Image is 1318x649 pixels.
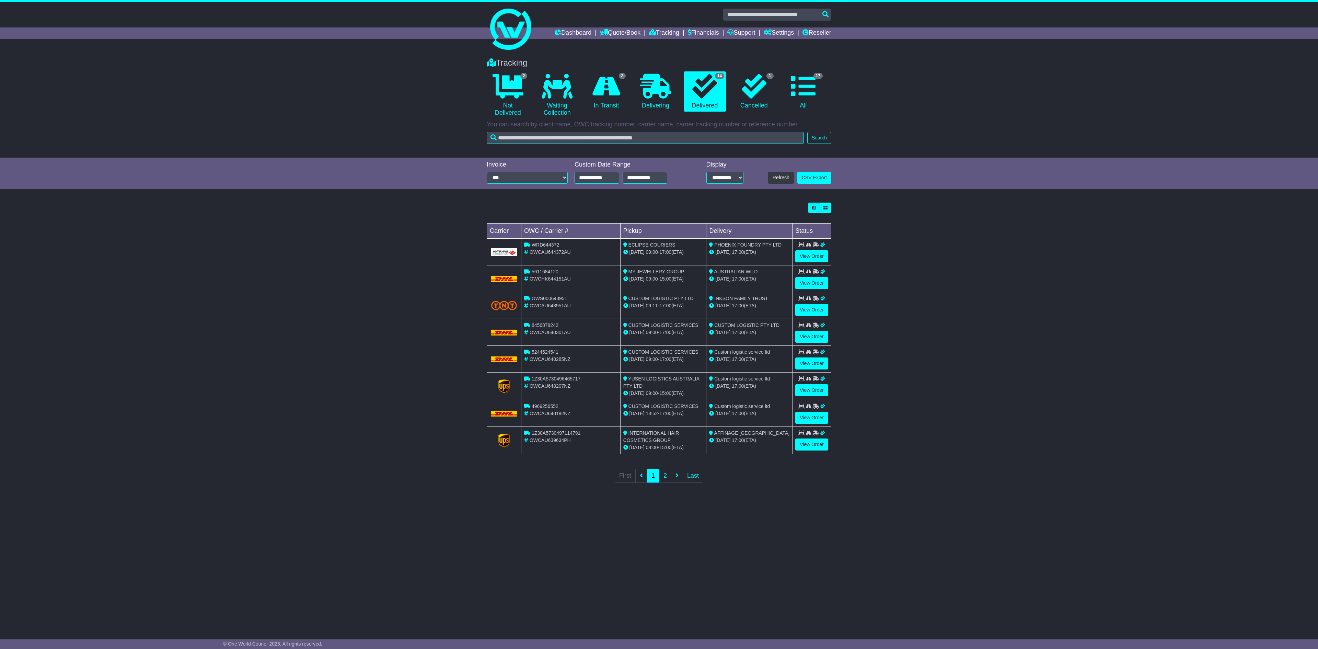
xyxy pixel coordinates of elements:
[532,349,558,355] span: 5244524541
[768,172,794,184] button: Refresh
[491,301,517,310] img: TNT_Domestic.png
[629,303,645,308] span: [DATE]
[646,356,658,362] span: 09:00
[530,330,571,335] span: OWCAU640301AU
[623,275,704,283] div: - (ETA)
[487,71,529,119] a: 2 Not Delivered
[795,304,828,316] a: View Order
[646,303,658,308] span: 09:11
[491,330,517,335] img: DHL.png
[520,73,528,79] span: 2
[629,445,645,450] span: [DATE]
[709,356,789,363] div: (ETA)
[491,248,517,256] img: GetCarrierServiceLogo
[487,121,831,128] p: You can search by client name, OWC tracking number, carrier name, carrier tracking number or refe...
[715,383,730,389] span: [DATE]
[688,27,719,39] a: Financials
[715,330,730,335] span: [DATE]
[491,356,517,362] img: DHL.png
[764,27,794,39] a: Settings
[709,437,789,444] div: (ETA)
[223,641,322,647] span: © One World Courier 2025. All rights reserved.
[732,303,744,308] span: 17:00
[732,276,744,282] span: 17:00
[732,249,744,255] span: 17:00
[795,412,828,424] a: View Order
[530,411,570,416] span: OWCAU640192NZ
[620,224,706,239] td: Pickup
[659,303,671,308] span: 17:00
[795,277,828,289] a: View Order
[532,296,567,301] span: OWS000643951
[706,224,793,239] td: Delivery
[532,430,580,436] span: 1Z30A5730497114791
[646,411,658,416] span: 13:52
[628,349,698,355] span: CUSTOM LOGISTIC SERVICES
[797,172,831,184] a: CSV Export
[623,444,704,451] div: - (ETA)
[732,330,744,335] span: 17:00
[659,249,671,255] span: 17:00
[623,302,704,309] div: - (ETA)
[709,383,789,390] div: (ETA)
[532,376,580,382] span: 1Z30A5730496465717
[714,296,768,301] span: INKSON FAMILY TRUST
[530,303,571,308] span: OWCAU643951AU
[629,276,645,282] span: [DATE]
[715,303,730,308] span: [DATE]
[491,276,517,282] img: DHL.png
[683,469,703,483] a: Last
[532,269,558,274] span: 5611684120
[491,411,517,416] img: DHL.png
[782,71,824,112] a: 17 All
[709,249,789,256] div: (ETA)
[714,376,770,382] span: Custom logistic service ltd
[715,249,730,255] span: [DATE]
[715,73,724,79] span: 14
[629,356,645,362] span: [DATE]
[733,71,775,112] a: 1 Cancelled
[530,356,570,362] span: OWCAU640285NZ
[659,330,671,335] span: 17:00
[628,322,698,328] span: CUSTOM LOGISTIC SERVICES
[659,411,671,416] span: 17:00
[532,242,559,248] span: WRD644372
[646,330,658,335] span: 09:00
[619,73,626,79] span: 2
[715,411,730,416] span: [DATE]
[600,27,640,39] a: Quote/Book
[795,357,828,369] a: View Order
[498,379,510,393] img: GetCarrierServiceLogo
[659,276,671,282] span: 15:00
[795,331,828,343] a: View Order
[646,249,658,255] span: 09:00
[623,356,704,363] div: - (ETA)
[530,383,570,389] span: OWCAU640207NZ
[628,296,694,301] span: CUSTOM LOGISTIC PTY LTD
[629,411,645,416] span: [DATE]
[714,430,790,436] span: AFFINAGE [GEOGRAPHIC_DATA]
[575,161,685,169] div: Custom Date Range
[623,329,704,336] div: - (ETA)
[715,276,730,282] span: [DATE]
[532,322,558,328] span: 8456878242
[727,27,755,39] a: Support
[536,71,578,119] a: Waiting Collection
[732,383,744,389] span: 17:00
[795,384,828,396] a: View Order
[649,27,679,39] a: Tracking
[623,249,704,256] div: - (ETA)
[623,410,704,417] div: - (ETA)
[530,249,571,255] span: OWCAU644372AU
[659,356,671,362] span: 17:00
[659,390,671,396] span: 15:00
[709,329,789,336] div: (ETA)
[585,71,627,112] a: 2 In Transit
[629,390,645,396] span: [DATE]
[709,275,789,283] div: (ETA)
[483,58,835,68] div: Tracking
[629,330,645,335] span: [DATE]
[795,439,828,451] a: View Order
[628,403,698,409] span: CUSTOM LOGISTIC SERVICES
[706,161,743,169] div: Display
